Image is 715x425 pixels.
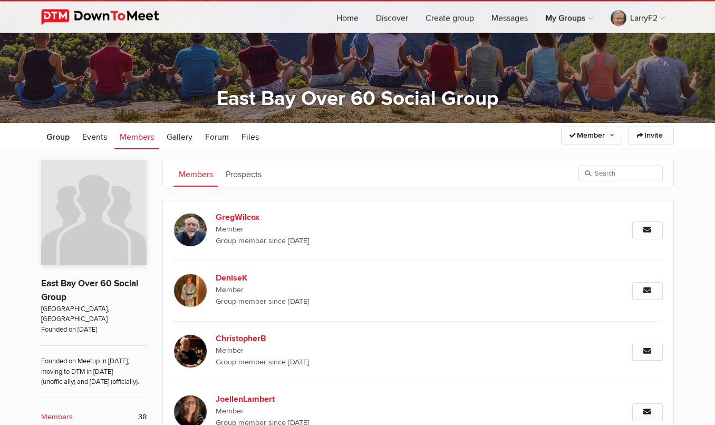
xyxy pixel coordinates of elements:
[216,345,516,356] span: Member
[41,160,147,265] img: East Bay Over 60 Social Group
[41,9,176,25] img: DownToMeet
[216,235,516,247] span: Group member since [DATE]
[629,127,674,144] a: Invite
[537,1,602,33] a: My Groups
[216,393,396,405] b: JoellenLambert
[41,411,147,423] a: Members 38
[216,211,396,224] b: GregWilcox
[41,123,75,149] a: Group
[417,1,482,33] a: Create group
[41,345,147,387] span: Founded on Meetup in [DATE]; moving to DTM in [DATE] (unofficially) and [DATE] (officially).
[161,123,198,149] a: Gallery
[173,160,218,187] a: Members
[41,411,73,423] b: Members
[368,1,417,33] a: Discover
[120,132,154,142] span: Members
[216,272,396,284] b: DeniseK
[173,274,207,307] img: DeniseK
[205,132,229,142] span: Forum
[138,411,147,423] span: 38
[602,1,673,33] a: LarryF2
[173,213,207,247] img: GregWilcox
[236,123,264,149] a: Files
[216,284,516,296] span: Member
[216,405,516,417] span: Member
[41,304,147,325] span: [GEOGRAPHIC_DATA], [GEOGRAPHIC_DATA]
[41,278,138,303] a: East Bay Over 60 Social Group
[173,200,516,260] a: GregWilcox Member Group member since [DATE]
[82,132,107,142] span: Events
[167,132,192,142] span: Gallery
[216,356,516,368] span: Group member since [DATE]
[216,224,516,235] span: Member
[173,322,516,382] a: ChristopherB Member Group member since [DATE]
[173,334,207,368] img: ChristopherB
[114,123,159,149] a: Members
[241,132,259,142] span: Files
[173,261,516,322] a: DeniseK Member Group member since [DATE]
[578,166,663,181] input: Search
[561,127,622,144] a: Member
[216,332,396,345] b: ChristopherB
[77,123,112,149] a: Events
[41,325,147,335] span: Founded on [DATE]
[328,1,367,33] a: Home
[220,160,267,187] a: Prospects
[46,132,70,142] span: Group
[217,86,498,111] a: East Bay Over 60 Social Group
[200,123,234,149] a: Forum
[483,1,536,33] a: Messages
[216,296,516,307] span: Group member since [DATE]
